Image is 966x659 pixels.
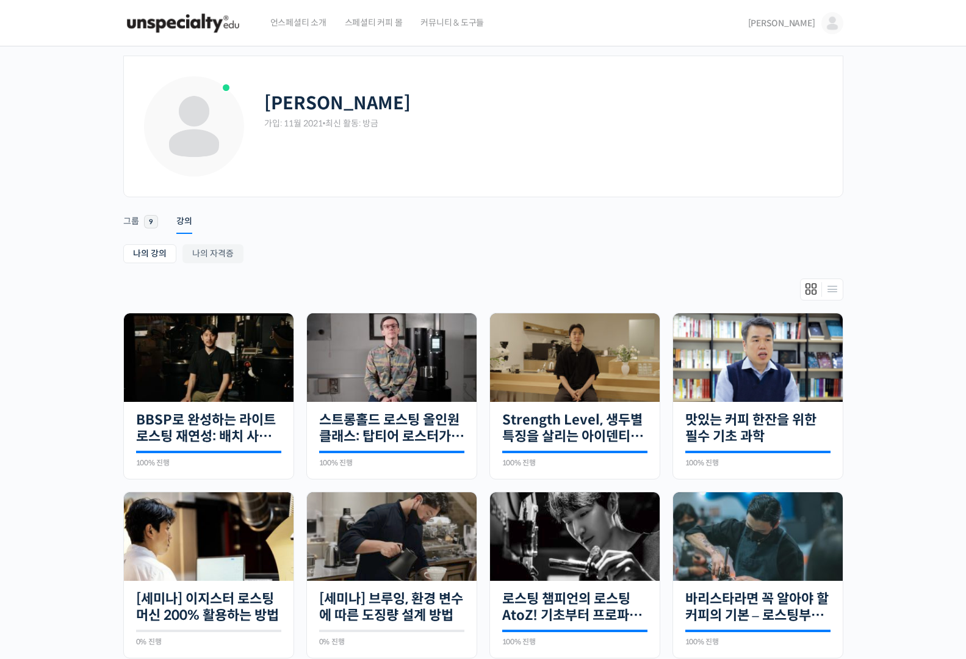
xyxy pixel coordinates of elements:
div: 0% 진행 [136,638,281,646]
span: 9 [144,215,158,228]
div: 100% 진행 [319,459,464,467]
div: Members directory secondary navigation [800,279,843,300]
a: [세미나] 브루잉, 환경 변수에 따른 도징량 설계 방법 [319,591,464,624]
a: Strength Level, 생두별 특징을 살리는 아이덴티티 커피랩 [PERSON_NAME] [PERSON_NAME]의 로스팅 클래스 [502,412,647,445]
a: 스트롱홀드 로스팅 올인원 클래스: 탑티어 로스터가 알려주는 스트롱홀드 A to Z 가이드 [319,412,464,445]
a: 맛있는 커피 한잔을 위한 필수 기초 과학 [685,412,831,445]
img: Profile photo of 김디노 [142,75,246,178]
a: 강의 [176,200,192,231]
nav: Sub Menu [123,244,843,266]
nav: Primary menu [123,200,843,231]
a: 나의 자격증 [182,244,243,263]
span: • [323,118,326,129]
div: 100% 진행 [685,638,831,646]
a: 그룹 9 [123,200,158,231]
span: [PERSON_NAME] [748,18,815,29]
div: 100% 진행 [136,459,281,467]
div: 강의 [176,216,192,234]
a: [세미나] 이지스터 로스팅 머신 200% 활용하는 방법 [136,591,281,624]
div: 100% 진행 [502,638,647,646]
a: 바리스타라면 꼭 알아야 할 커피의 기본 – 로스팅부터 에스프레소까지 [685,591,831,624]
a: 나의 강의 [123,244,176,263]
h2: [PERSON_NAME] [264,93,411,114]
div: 100% 진행 [502,459,647,467]
div: 그룹 [123,216,139,234]
a: 로스팅 챔피언의 로스팅 AtoZ! 기초부터 프로파일 설계까지 [502,591,647,624]
a: BBSP로 완성하는 라이트 로스팅 재연성: 배치 사이즈가 달라져도 안정적인 말릭의 로스팅 [136,412,281,445]
div: 0% 진행 [319,638,464,646]
div: 100% 진행 [685,459,831,467]
div: 가입: 11월 2021 최신 활동: 방금 [264,118,824,129]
